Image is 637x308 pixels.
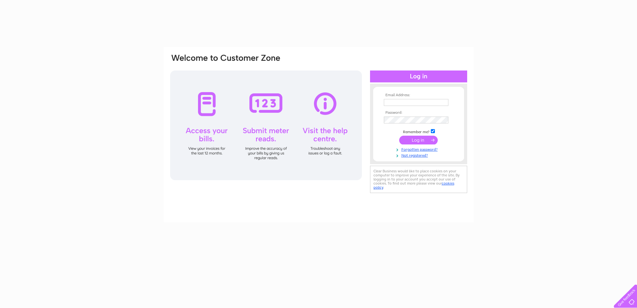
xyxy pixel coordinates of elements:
[399,136,438,144] input: Submit
[384,146,455,152] a: Forgotten password?
[382,128,455,134] td: Remember me?
[382,111,455,115] th: Password:
[373,181,454,190] a: cookies policy
[382,93,455,97] th: Email Address:
[370,166,467,193] div: Clear Business would like to place cookies on your computer to improve your experience of the sit...
[384,152,455,158] a: Not registered?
